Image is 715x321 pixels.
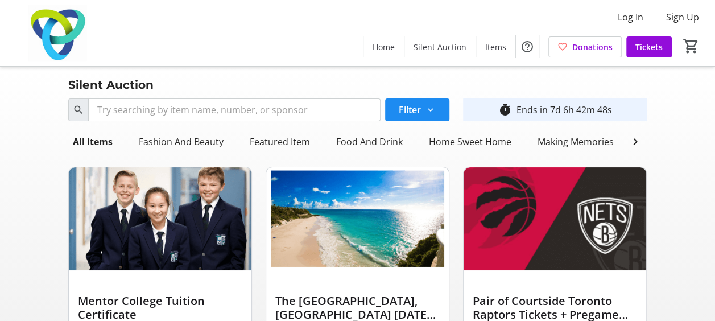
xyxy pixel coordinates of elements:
[635,41,663,53] span: Tickets
[548,36,622,57] a: Donations
[245,130,315,153] div: Featured Item
[424,130,516,153] div: Home Sweet Home
[266,167,449,270] img: The Crane Beach Resort, Barbados December 26, 2026 - January 2, 2027
[609,8,652,26] button: Log In
[69,167,251,270] img: Mentor College Tuition Certificate
[88,98,381,121] input: Try searching by item name, number, or sponsor
[516,35,539,58] button: Help
[68,130,117,153] div: All Items
[657,8,708,26] button: Sign Up
[476,36,515,57] a: Items
[7,5,108,61] img: Trillium Health Partners Foundation's Logo
[332,130,407,153] div: Food And Drink
[485,41,506,53] span: Items
[666,10,699,24] span: Sign Up
[572,41,613,53] span: Donations
[399,103,421,117] span: Filter
[626,36,672,57] a: Tickets
[61,76,160,94] div: Silent Auction
[533,130,618,153] div: Making Memories
[134,130,228,153] div: Fashion And Beauty
[498,103,511,117] mat-icon: timer_outline
[373,41,395,53] span: Home
[516,103,611,117] div: Ends in 7d 6h 42m 48s
[618,10,643,24] span: Log In
[414,41,466,53] span: Silent Auction
[404,36,476,57] a: Silent Auction
[363,36,404,57] a: Home
[464,167,646,270] img: Pair of Courtside Toronto Raptors Tickets + Pregame Dinner Sunday, November 23, 2025
[385,98,449,121] button: Filter
[681,36,701,56] button: Cart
